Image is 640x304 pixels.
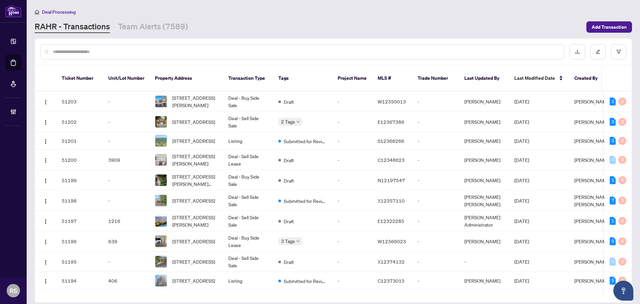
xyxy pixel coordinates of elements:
[281,118,295,125] span: 2 Tags
[56,91,103,112] td: 51203
[5,5,21,17] img: logo
[618,118,626,126] div: 0
[155,116,167,127] img: thumbnail-img
[172,137,215,144] span: [STREET_ADDRESS]
[223,112,273,132] td: Deal - Sell Side Sale
[618,176,626,184] div: 0
[332,191,372,211] td: -
[103,211,150,231] td: 1216
[570,44,585,59] button: download
[284,98,294,105] span: Draft
[574,138,610,144] span: [PERSON_NAME]
[378,278,405,284] span: C12373015
[574,278,610,284] span: [PERSON_NAME]
[412,170,459,191] td: -
[574,119,610,125] span: [PERSON_NAME]
[172,173,218,188] span: [STREET_ADDRESS][PERSON_NAME][PERSON_NAME]
[43,99,48,105] img: Logo
[172,214,218,228] span: [STREET_ADDRESS][PERSON_NAME]
[155,154,167,166] img: thumbnail-img
[574,98,610,104] span: [PERSON_NAME]
[412,150,459,170] td: -
[574,177,610,183] span: [PERSON_NAME]
[610,277,616,285] div: 5
[610,118,616,126] div: 3
[378,98,406,104] span: W12350013
[574,194,610,207] span: [PERSON_NAME] [PERSON_NAME]
[40,256,51,267] button: Logo
[103,91,150,112] td: -
[223,211,273,231] td: Deal - Sell Side Sale
[618,197,626,205] div: 0
[43,199,48,204] img: Logo
[56,211,103,231] td: 51197
[284,197,327,205] span: Submitted for Review
[56,112,103,132] td: 51202
[155,215,167,227] img: thumbnail-img
[618,258,626,266] div: 0
[284,177,294,184] span: Draft
[35,10,39,14] span: home
[103,252,150,272] td: -
[103,231,150,252] td: 639
[56,150,103,170] td: 51200
[40,236,51,247] button: Logo
[610,156,616,164] div: 0
[40,175,51,186] button: Logo
[223,132,273,150] td: Listing
[459,191,509,211] td: [PERSON_NAME] [PERSON_NAME]
[284,137,327,145] span: Submitted for Review
[332,231,372,252] td: -
[459,132,509,150] td: [PERSON_NAME]
[43,279,48,284] img: Logo
[618,156,626,164] div: 0
[378,238,406,244] span: W12366023
[150,65,223,91] th: Property Address
[296,240,300,243] span: down
[56,252,103,272] td: 51195
[618,237,626,245] div: 0
[43,219,48,224] img: Logo
[618,137,626,145] div: 0
[43,139,48,144] img: Logo
[574,157,610,163] span: [PERSON_NAME]
[172,197,215,204] span: [STREET_ADDRESS]
[459,65,509,91] th: Last Updated By
[332,132,372,150] td: -
[103,112,150,132] td: -
[56,170,103,191] td: 51199
[514,138,529,144] span: [DATE]
[155,195,167,206] img: thumbnail-img
[378,119,404,125] span: E12367386
[172,258,215,265] span: [STREET_ADDRESS]
[155,135,167,146] img: thumbnail-img
[412,191,459,211] td: -
[332,211,372,231] td: -
[514,198,529,204] span: [DATE]
[40,135,51,146] button: Logo
[332,65,372,91] th: Project Name
[223,170,273,191] td: Deal - Buy Side Sale
[514,238,529,244] span: [DATE]
[155,236,167,247] img: thumbnail-img
[412,112,459,132] td: -
[172,238,215,245] span: [STREET_ADDRESS]
[40,155,51,165] button: Logo
[103,191,150,211] td: -
[412,231,459,252] td: -
[514,98,529,104] span: [DATE]
[618,217,626,225] div: 0
[56,231,103,252] td: 51196
[223,272,273,290] td: Listing
[43,239,48,245] img: Logo
[155,256,167,267] img: thumbnail-img
[223,91,273,112] td: Deal - Buy Side Sale
[43,120,48,125] img: Logo
[10,286,17,295] span: RS
[459,211,509,231] td: [PERSON_NAME] Administrator
[412,65,459,91] th: Trade Number
[611,44,626,59] button: filter
[412,211,459,231] td: -
[574,238,610,244] span: [PERSON_NAME]
[281,237,295,245] span: 3 Tags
